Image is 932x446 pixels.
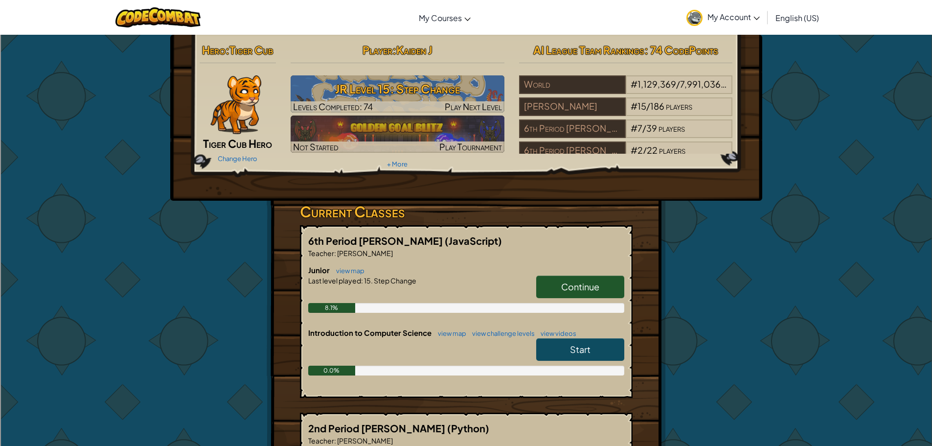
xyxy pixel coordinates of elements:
[4,4,928,13] div: Sort A > Z
[291,75,504,113] a: Play Next Level
[4,13,928,22] div: Sort New > Old
[291,78,504,100] h3: JR Level 15: Step Change
[4,30,928,39] div: Delete
[686,10,703,26] img: avatar
[771,4,824,31] a: English (US)
[4,22,928,30] div: Move To ...
[4,48,928,57] div: Sign out
[414,4,476,31] a: My Courses
[707,12,760,22] span: My Account
[682,2,765,33] a: My Account
[775,13,819,23] span: English (US)
[115,7,201,27] img: CodeCombat logo
[4,66,928,74] div: Move To ...
[4,57,928,66] div: Rename
[419,13,462,23] span: My Courses
[4,39,928,48] div: Options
